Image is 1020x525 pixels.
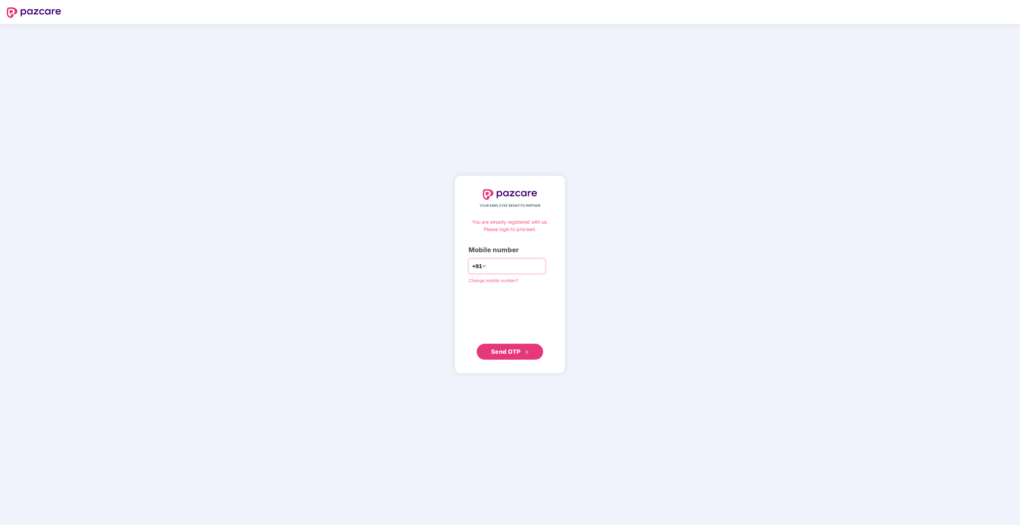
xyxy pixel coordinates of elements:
[483,189,537,200] img: logo
[491,348,521,355] span: Send OTP
[480,203,541,208] span: YOUR EMPLOYEE BENEFITS PARTNER
[468,278,519,283] a: Change mobile number?
[482,264,486,268] span: down
[525,350,529,354] span: double-right
[7,7,61,18] img: logo
[468,245,552,255] div: Mobile number
[472,262,482,270] span: +91
[477,344,543,360] button: Send OTPdouble-right
[468,218,552,233] div: You are already registered with us. Please login to proceed.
